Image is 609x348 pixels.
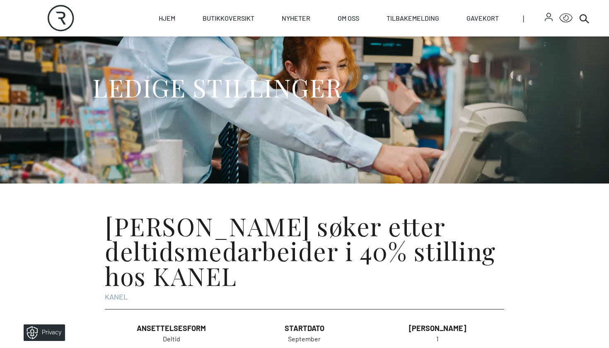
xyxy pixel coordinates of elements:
dt: [PERSON_NAME] [378,323,498,334]
h1: [PERSON_NAME] søker etter deltidsmedarbeider i 40% stilling KANEL [105,213,504,288]
button: Open Accessibility Menu [559,12,573,25]
h1: LEDIGE STILLINGER [92,72,342,103]
a: KANEL [105,292,128,301]
dd: 1 [378,334,498,344]
iframe: Manage Preferences [8,321,76,344]
dd: September [244,334,364,344]
dd: Deltid [111,334,231,344]
span: hos [105,259,146,292]
dt: Ansettelsesform [111,323,231,334]
dt: Startdato [244,323,364,334]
